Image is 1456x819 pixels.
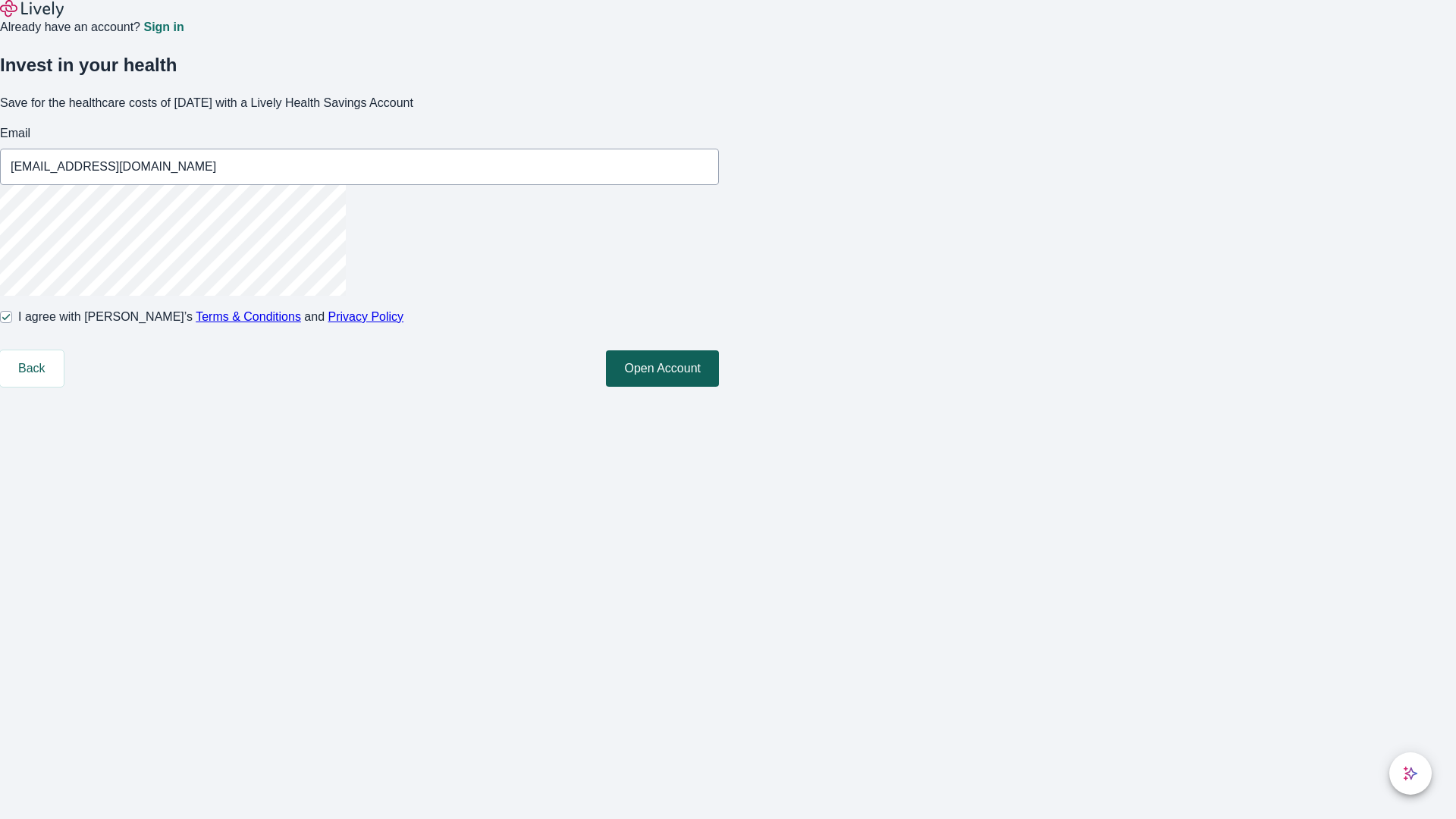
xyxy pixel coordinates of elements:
button: Open Account [606,350,719,387]
a: Terms & Conditions [196,310,301,323]
a: Privacy Policy [328,310,404,323]
a: Sign in [143,21,184,33]
svg: Lively AI Assistant [1403,766,1418,781]
button: chat [1389,752,1432,795]
span: I agree with [PERSON_NAME]’s and [18,308,403,326]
